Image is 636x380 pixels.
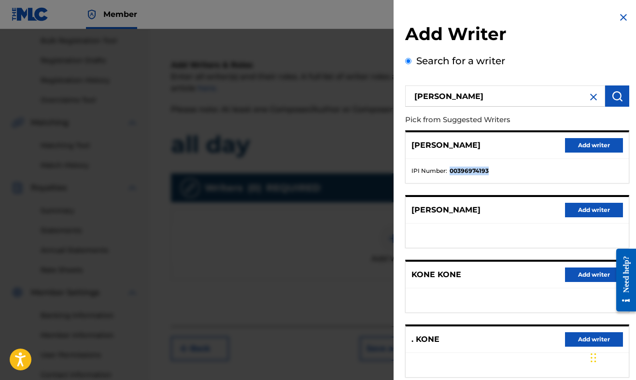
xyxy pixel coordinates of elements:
[411,167,447,175] span: IPI Number :
[565,332,623,347] button: Add writer
[591,343,596,372] div: Drag
[405,85,605,107] input: Search writer's name or IPI Number
[588,91,599,103] img: close
[411,334,439,345] p: . KONE
[411,269,461,281] p: KONE KONE
[411,204,481,216] p: [PERSON_NAME]
[565,203,623,217] button: Add writer
[405,110,574,130] p: Pick from Suggested Writers
[86,9,98,20] img: Top Rightsholder
[565,267,623,282] button: Add writer
[405,23,629,48] h2: Add Writer
[611,90,623,102] img: Search Works
[609,240,636,320] iframe: Resource Center
[450,167,489,175] strong: 00396974193
[103,9,137,20] span: Member
[565,138,623,153] button: Add writer
[588,334,636,380] iframe: Chat Widget
[416,55,505,67] label: Search for a writer
[12,7,49,21] img: MLC Logo
[411,140,481,151] p: [PERSON_NAME]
